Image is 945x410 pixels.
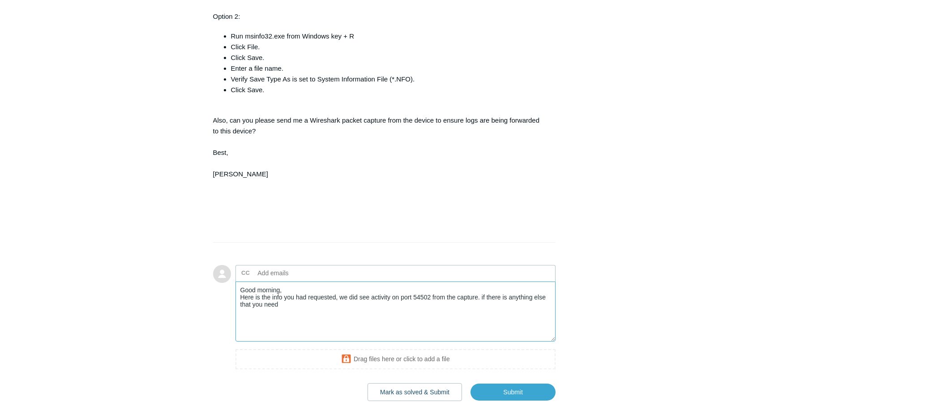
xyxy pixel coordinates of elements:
button: Mark as solved & Submit [368,383,462,401]
input: Submit [470,384,556,401]
input: Add emails [254,266,351,280]
li: Click Save. [231,85,547,95]
label: CC [241,266,250,280]
li: Enter a file name. [231,63,547,74]
li: Click File. [231,42,547,52]
textarea: Add your reply [235,282,556,342]
li: Run msinfo32.exe from Windows key + R [231,31,547,42]
li: Click Save. [231,52,547,63]
li: Verify Save Type As is set to System Information File (*.NFO). [231,74,547,85]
